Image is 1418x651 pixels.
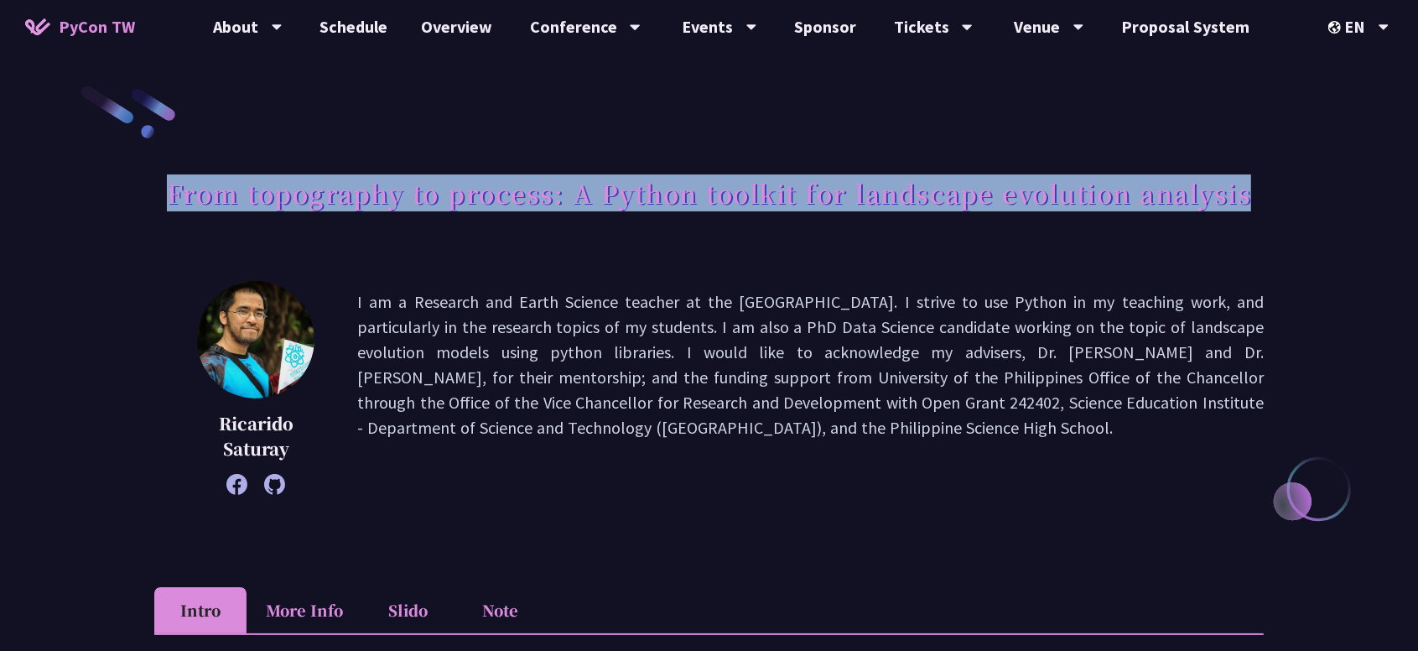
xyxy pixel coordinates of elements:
h1: From topography to process: A Python toolkit for landscape evolution analysis [167,168,1252,218]
img: Ricarido Saturay [197,281,314,398]
li: Note [454,587,547,633]
p: Ricarido Saturay [196,411,315,461]
li: Slido [362,587,454,633]
span: PyCon TW [59,14,135,39]
img: Home icon of PyCon TW 2025 [25,18,50,35]
li: Intro [154,587,247,633]
a: PyCon TW [8,6,152,48]
li: More Info [247,587,362,633]
p: I am a Research and Earth Science teacher at the [GEOGRAPHIC_DATA]. I strive to use Python in my ... [357,289,1264,487]
img: Locale Icon [1328,21,1345,34]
